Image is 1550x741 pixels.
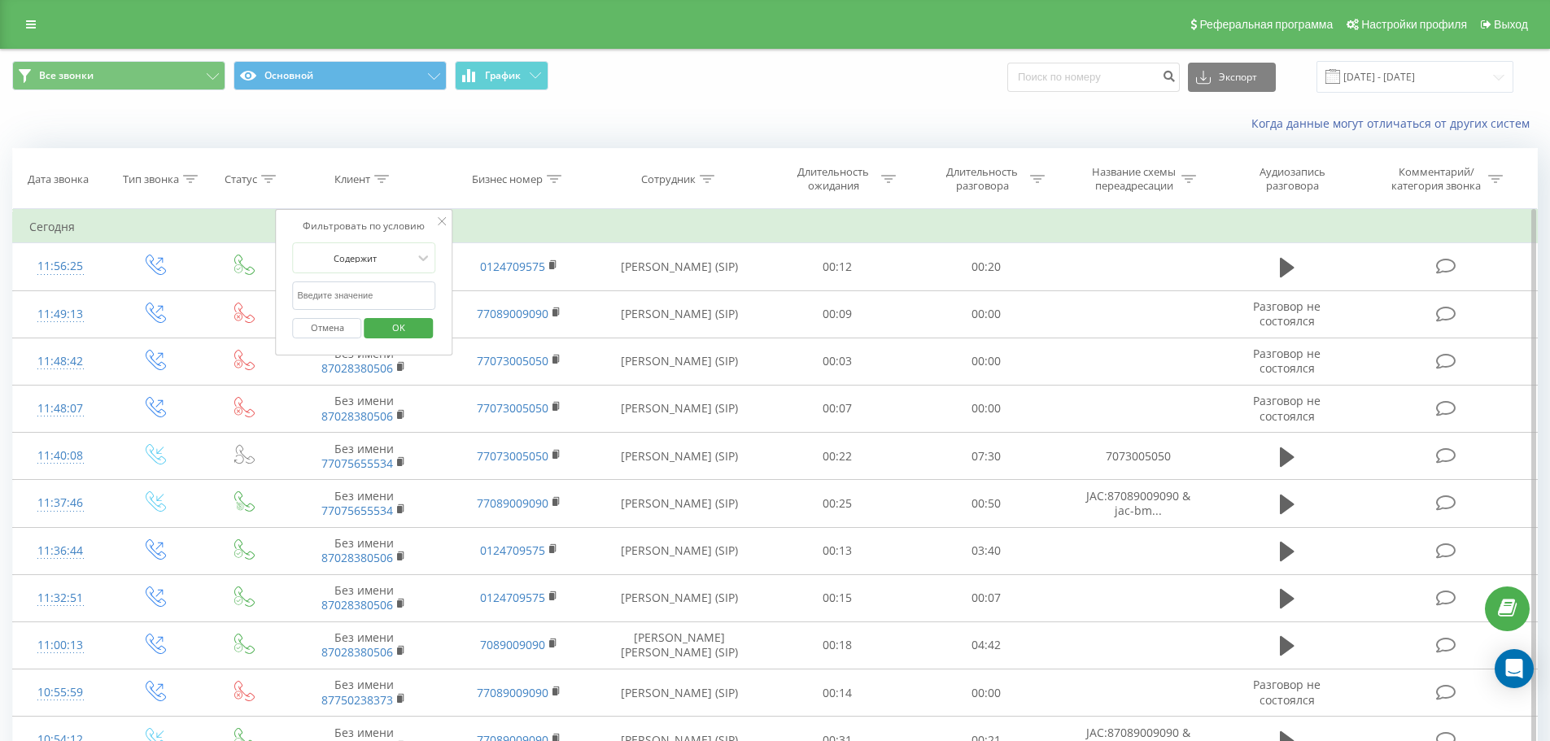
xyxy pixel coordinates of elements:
[477,495,548,511] a: 77089009090
[293,218,436,234] div: Фильтровать по условию
[321,550,393,565] a: 87028380506
[29,251,92,282] div: 11:56:25
[480,637,545,652] a: 7089009090
[1253,393,1321,423] span: Разговор не состоялся
[912,290,1061,338] td: 00:00
[477,306,548,321] a: 77089009090
[29,440,92,472] div: 11:40:08
[1253,677,1321,707] span: Разговор не состоялся
[596,621,763,669] td: [PERSON_NAME] [PERSON_NAME] (SIP)
[29,346,92,377] div: 11:48:42
[286,385,441,432] td: Без имени
[912,669,1061,717] td: 00:00
[596,338,763,385] td: [PERSON_NAME] (SIP)
[1253,346,1321,376] span: Разговор не состоялся
[321,408,393,424] a: 87028380506
[596,385,763,432] td: [PERSON_NAME] (SIP)
[763,574,912,621] td: 00:15
[13,211,1538,243] td: Сегодня
[1060,433,1215,480] td: 7073005050
[763,433,912,480] td: 00:22
[912,621,1061,669] td: 04:42
[1361,18,1467,31] span: Настройки профиля
[763,527,912,574] td: 00:13
[1239,165,1345,193] div: Аудиозапись разговора
[596,290,763,338] td: [PERSON_NAME] (SIP)
[485,70,521,81] span: График
[596,433,763,480] td: [PERSON_NAME] (SIP)
[321,360,393,376] a: 87028380506
[123,172,179,186] div: Тип звонка
[364,318,433,338] button: OK
[480,259,545,274] a: 0124709575
[286,338,441,385] td: Без имени
[29,582,92,614] div: 11:32:51
[1090,165,1177,193] div: Название схемы переадресации
[790,165,877,193] div: Длительность ожидания
[321,455,393,471] a: 77075655534
[1495,649,1534,688] div: Open Intercom Messenger
[39,69,94,82] span: Все звонки
[912,527,1061,574] td: 03:40
[912,433,1061,480] td: 07:30
[912,243,1061,290] td: 00:20
[12,61,225,90] button: Все звонки
[321,503,393,518] a: 77075655534
[1086,488,1190,518] span: JAC:87089009090 & jac-bm...
[763,338,912,385] td: 00:03
[321,644,393,660] a: 87028380506
[763,669,912,717] td: 00:14
[29,393,92,425] div: 11:48:07
[939,165,1026,193] div: Длительность разговора
[477,448,548,464] a: 77073005050
[596,669,763,717] td: [PERSON_NAME] (SIP)
[596,574,763,621] td: [PERSON_NAME] (SIP)
[225,172,257,186] div: Статус
[763,290,912,338] td: 00:09
[286,480,441,527] td: Без имени
[596,243,763,290] td: [PERSON_NAME] (SIP)
[376,315,421,340] span: OK
[763,480,912,527] td: 00:25
[480,590,545,605] a: 0124709575
[286,574,441,621] td: Без имени
[286,669,441,717] td: Без имени
[763,621,912,669] td: 00:18
[29,535,92,567] div: 11:36:44
[1199,18,1333,31] span: Реферальная программа
[29,299,92,330] div: 11:49:13
[29,677,92,708] div: 10:55:59
[763,243,912,290] td: 00:12
[293,318,362,338] button: Отмена
[293,281,436,310] input: Введите значение
[29,487,92,519] div: 11:37:46
[912,338,1061,385] td: 00:00
[477,353,548,368] a: 77073005050
[480,543,545,558] a: 0124709575
[455,61,548,90] button: График
[1188,63,1276,92] button: Экспорт
[29,630,92,661] div: 11:00:13
[641,172,696,186] div: Сотрудник
[477,685,548,700] a: 77089009090
[596,527,763,574] td: [PERSON_NAME] (SIP)
[912,385,1061,432] td: 00:00
[334,172,370,186] div: Клиент
[286,621,441,669] td: Без имени
[472,172,543,186] div: Бизнес номер
[321,692,393,708] a: 87750238373
[1389,165,1484,193] div: Комментарий/категория звонка
[28,172,89,186] div: Дата звонка
[286,527,441,574] td: Без имени
[1251,116,1538,131] a: Когда данные могут отличаться от других систем
[596,480,763,527] td: [PERSON_NAME] (SIP)
[477,400,548,416] a: 77073005050
[912,574,1061,621] td: 00:07
[1494,18,1528,31] span: Выход
[763,385,912,432] td: 00:07
[234,61,447,90] button: Основной
[321,597,393,612] a: 87028380506
[286,433,441,480] td: Без имени
[1007,63,1180,92] input: Поиск по номеру
[912,480,1061,527] td: 00:50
